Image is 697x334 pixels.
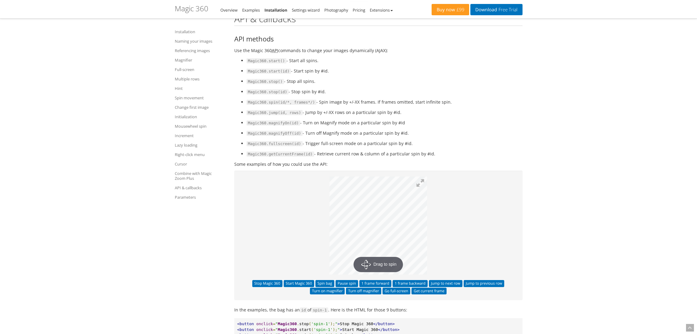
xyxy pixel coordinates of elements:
[353,7,365,13] a: Pricing
[309,322,311,326] span: (
[336,280,358,287] button: Pause spin
[470,4,522,15] a: DownloadFree Trial
[264,7,287,13] a: Installation
[383,288,411,294] button: Go full-screen
[234,161,523,168] p: Some examples of how you could use the API:
[246,98,523,106] li: - Spin image by +/-XX frames. If frames omitted, start infinite spin.
[242,7,260,13] a: Examples
[246,110,303,115] span: Magic360.jump(id, rows)
[429,280,462,287] button: Jump to next row
[284,280,314,287] button: Start Magic 360
[464,280,505,287] button: Jump to previous row
[246,79,284,84] span: Magic360.stop()
[299,327,311,332] span: start
[246,140,523,147] li: - Trigger full-screen mode on a particular spin by #id.
[234,35,523,42] h3: API methods
[342,327,378,332] span: Start Magic 360
[314,327,333,332] span: 'spin-1'
[175,104,227,111] a: Change first image
[275,327,278,332] span: "
[175,170,227,182] a: Combine with Magic Zoom Plus
[311,307,329,313] span: spin-1
[300,307,307,313] span: id
[311,327,314,332] span: (
[246,89,289,95] span: Magic360.stop(id)
[311,322,330,326] span: 'spin-1'
[234,306,523,314] p: In the examples, the bag has an of . Here is the HTML for those 9 buttons:
[237,327,254,332] span: <button
[315,280,334,287] button: Spin bag
[297,327,299,332] span: .
[252,280,282,287] button: Stop Magic 360
[324,7,348,13] a: Photography
[337,327,340,332] span: "
[175,94,227,101] a: Spin movement
[256,327,273,332] span: onclick
[340,322,373,326] span: Stop Magic 360
[246,109,523,116] li: - Jump by +/-XX rows on a particular spin by #id.
[273,322,275,326] span: =
[273,327,275,332] span: =
[246,141,303,147] span: Magic360.fullscreen(id)
[246,151,314,157] span: Magic360.getCurrentFrame(id)
[246,150,523,158] li: - Retrieve current row & column of a particular spin by #id.
[221,7,238,13] a: Overview
[175,184,227,191] a: API & callbacks
[175,28,227,35] a: Installation
[175,5,208,12] h1: Magic 360
[175,151,227,158] a: Right-click menu
[246,69,291,74] span: Magic360.start(id)
[393,280,428,287] button: 1 frame backward
[234,47,523,54] p: Use the Magic 360 commands to change your images dynamically (AJAX):
[246,78,523,85] li: - Stop all spins.
[330,322,335,326] span: );
[175,132,227,139] a: Increment
[337,322,340,326] span: >
[237,322,254,326] span: <button
[246,57,523,64] li: - Start all spins.
[278,327,297,332] span: Magic360
[373,322,395,326] span: </button>
[246,88,523,95] li: - Stop spin by #id.
[278,322,297,326] span: Magic360
[175,123,227,130] a: Mousewheel spin
[175,75,227,83] a: Multiple rows
[175,85,227,92] a: Hint
[246,67,523,75] li: - Start spin by #id.
[297,322,299,326] span: .
[340,327,342,332] span: >
[310,288,345,294] button: Turn on magnifier
[175,113,227,120] a: Initialization
[370,7,393,13] a: Extensions
[175,66,227,73] a: Full-screen
[246,58,286,64] span: Magic360.start()
[175,56,227,64] a: Magnifier
[246,119,523,126] li: - Turn on Magnify mode on a particular spin by #id
[329,176,427,275] a: Drag to spin
[346,288,381,294] button: Turn off magnifier
[175,47,227,54] a: Referencing images
[234,14,523,26] h2: API & callbacks
[175,160,227,168] a: Cursor
[411,288,447,294] button: Get current frame
[378,327,399,332] span: </button>
[455,7,465,12] span: £99
[175,37,227,45] a: Naming your images
[246,130,523,137] li: - Turn off Magnify mode on a particular spin by #id.
[175,141,227,149] a: Lazy loading
[292,7,320,13] a: Settings wizard
[256,322,273,326] span: onclick
[335,322,337,326] span: "
[432,4,469,15] a: Buy now£99
[275,322,278,326] span: "
[333,327,338,332] span: );
[299,322,309,326] span: stop
[246,131,303,136] span: Magic360.magnifyOff(id)
[497,7,517,12] span: Free Trial
[175,194,227,201] a: Parameters
[272,48,278,53] acronym: Application Programming Interface
[359,280,391,287] button: 1 frame forward
[246,100,317,105] span: Magic360.spin(id/*, frames*/)
[246,120,300,126] span: Magic360.magnifyOn(id)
